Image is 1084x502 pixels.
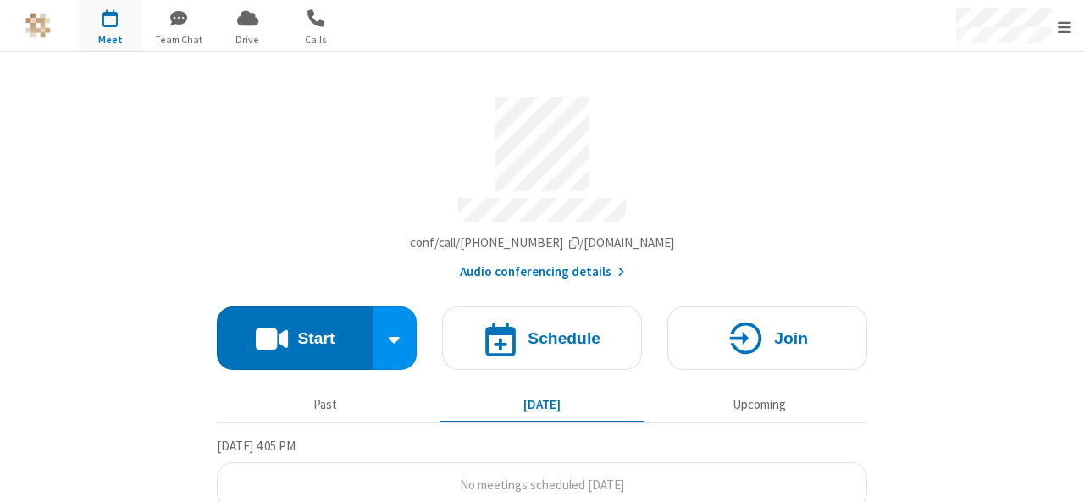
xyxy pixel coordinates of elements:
h4: Join [774,330,808,346]
section: Account details [217,84,867,282]
span: [DATE] 4:05 PM [217,438,296,454]
button: Start [217,306,373,370]
button: Join [667,306,867,370]
img: iotum.​ucaas.​tech [25,13,51,38]
button: Upcoming [657,389,861,422]
span: No meetings scheduled [DATE] [460,477,624,493]
div: Start conference options [373,306,418,370]
span: Team Chat [147,32,211,47]
button: [DATE] [440,389,644,422]
h4: Schedule [528,330,600,346]
span: Drive [216,32,279,47]
h4: Start [297,330,335,346]
span: Copy my meeting room link [410,234,675,251]
button: Past [224,389,428,422]
button: Schedule [442,306,642,370]
span: Calls [285,32,348,47]
button: Copy my meeting room linkCopy my meeting room link [410,234,675,253]
span: Meet [79,32,142,47]
button: Audio conferencing details [460,262,625,282]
